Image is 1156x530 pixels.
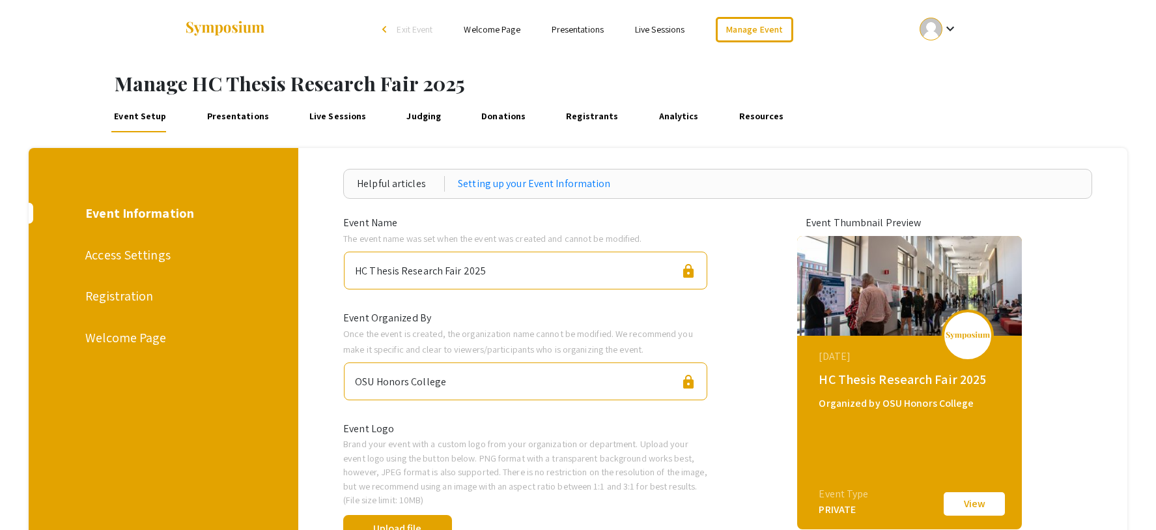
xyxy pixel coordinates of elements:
[115,72,1156,95] h1: Manage HC Thesis Research Fair 2025
[357,176,445,192] div: Helpful articles
[681,263,696,279] span: lock
[736,101,787,132] a: Resources
[806,215,1014,231] div: Event Thumbnail Preview
[906,14,972,44] button: Expand account dropdown
[942,21,958,37] mat-icon: Expand account dropdown
[184,20,266,38] img: Symposium by ForagerOne
[85,245,239,265] div: Access Settings
[716,17,793,42] a: Manage Event
[343,437,708,507] p: Brand your event with a custom logo from your organization or department. Upload your event logo ...
[563,101,621,132] a: Registrants
[333,310,718,326] div: Event Organized By
[819,370,1004,389] div: HC Thesis Research Fair 2025
[479,101,529,132] a: Donations
[797,236,1022,336] img: hc-thesis-research-fair-2025_eventCoverPhoto_d7496f__thumb.jpg
[355,368,446,390] div: OSU Honors College
[552,23,604,35] a: Presentations
[85,328,239,347] div: Welcome Page
[635,23,684,35] a: Live Sessions
[10,471,55,520] iframe: Chat
[819,349,1004,364] div: [DATE]
[464,23,520,35] a: Welcome Page
[111,101,169,132] a: Event Setup
[819,502,868,518] div: PRIVATE
[397,23,432,35] span: Exit Event
[204,101,272,132] a: Presentations
[85,286,239,306] div: Registration
[458,176,610,192] a: Setting up your Event Information
[656,101,701,132] a: Analytics
[945,331,991,340] img: logo_v2.png
[819,396,1004,411] div: Organized by OSU Honors College
[307,101,369,132] a: Live Sessions
[382,25,390,33] div: arrow_back_ios
[819,486,868,502] div: Event Type
[333,421,718,437] div: Event Logo
[333,215,718,231] div: Event Name
[343,232,641,244] span: The event name was set when the event was created and cannot be modified.
[343,327,693,355] span: Once the event is created, the organization name cannot be modified. We recommend you make it spe...
[681,374,696,390] span: lock
[355,258,486,279] div: HC Thesis Research Fair 2025
[404,101,444,132] a: Judging
[85,203,239,223] div: Event Information
[942,490,1007,518] button: View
